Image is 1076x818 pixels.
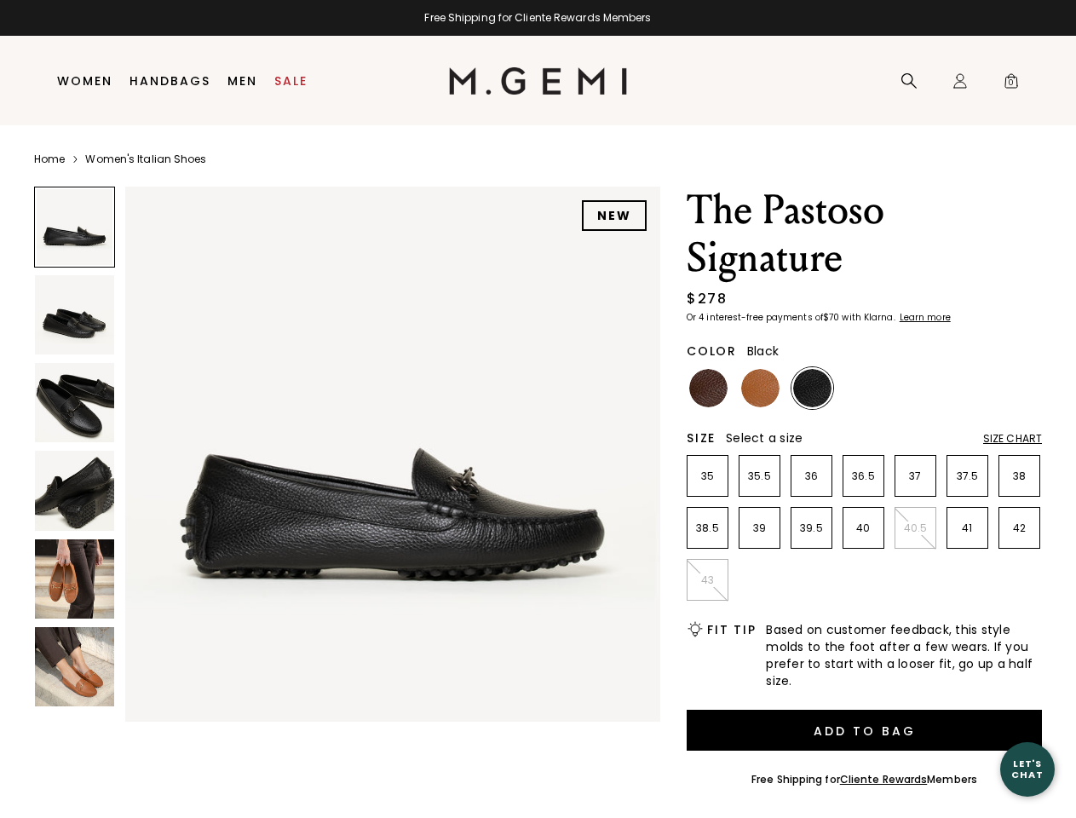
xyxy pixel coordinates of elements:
a: Handbags [129,74,210,88]
h2: Fit Tip [707,623,756,637]
p: 37.5 [947,469,987,483]
img: M.Gemi [449,67,627,95]
span: Based on customer feedback, this style molds to the foot after a few wears. If you prefer to star... [766,621,1042,689]
p: 39.5 [791,521,831,535]
button: Add to Bag [687,710,1042,751]
p: 35.5 [739,469,780,483]
span: Black [747,343,779,360]
div: Free Shipping for Members [751,773,977,786]
img: Black [793,369,831,407]
img: The Pastoso Signature [35,451,114,530]
span: 0 [1003,76,1020,93]
a: Sale [274,74,308,88]
klarna-placement-style-body: with Klarna [842,311,897,324]
img: The Pastoso Signature [35,627,114,706]
p: 41 [947,521,987,535]
p: 40 [843,521,883,535]
img: Chocolate [689,369,728,407]
klarna-placement-style-body: Or 4 interest-free payments of [687,311,823,324]
h2: Size [687,431,716,445]
div: Let's Chat [1000,758,1055,780]
p: 35 [688,469,728,483]
img: The Pastoso Signature [35,539,114,619]
h1: The Pastoso Signature [687,187,1042,282]
p: 36 [791,469,831,483]
img: Tan [741,369,780,407]
span: Select a size [726,429,803,446]
klarna-placement-style-cta: Learn more [900,311,951,324]
a: Home [34,153,65,166]
img: The Pastoso Signature [35,275,114,354]
img: The Pastoso Signature [125,187,660,722]
p: 38.5 [688,521,728,535]
a: Learn more [898,313,951,323]
p: 39 [739,521,780,535]
div: NEW [582,200,647,231]
klarna-placement-style-amount: $70 [823,311,839,324]
a: Cliente Rewards [840,772,928,786]
div: $278 [687,289,727,309]
p: 38 [999,469,1039,483]
a: Men [227,74,257,88]
a: Women [57,74,112,88]
div: Size Chart [983,432,1042,446]
p: 40.5 [895,521,935,535]
img: The Pastoso Signature [35,363,114,442]
p: 43 [688,573,728,587]
h2: Color [687,344,737,358]
p: 36.5 [843,469,883,483]
a: Women's Italian Shoes [85,153,206,166]
p: 42 [999,521,1039,535]
p: 37 [895,469,935,483]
